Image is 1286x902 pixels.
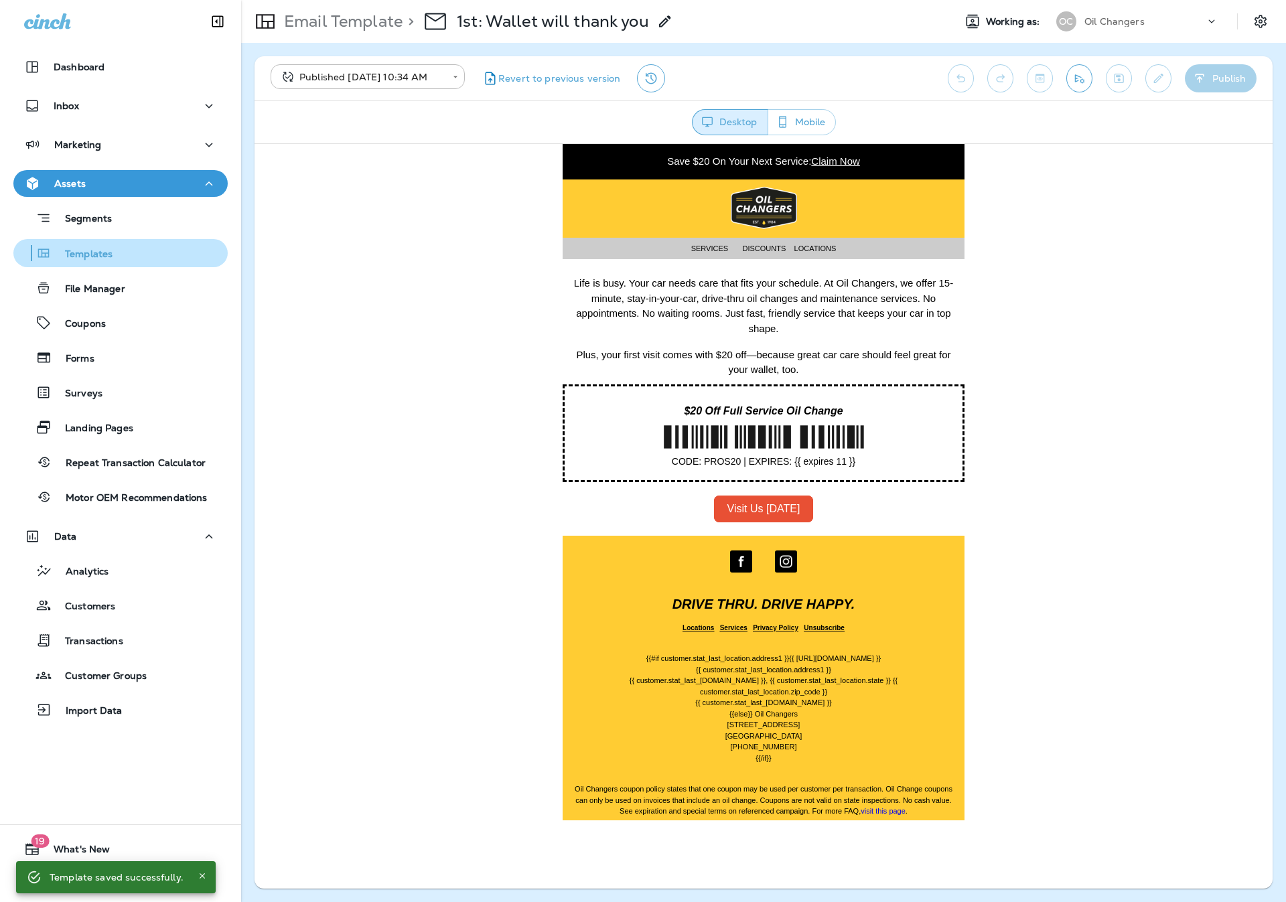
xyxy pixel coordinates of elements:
a: Visit Us [DATE] [459,352,559,378]
button: Close [194,868,210,884]
p: Customers [52,601,115,613]
button: Surveys [13,378,228,406]
p: Import Data [52,705,123,718]
button: Coupons [13,309,228,337]
button: Motor OEM Recommendations [13,483,228,511]
button: 19What's New [13,836,228,862]
span: 19 [31,834,49,848]
span: Revert to previous version [498,72,621,85]
p: Data [54,531,77,542]
button: Customer Groups [13,661,228,689]
img: logo2-01%20edited_2da06072-8f10-483b-af27-1ce3a5adf980.png [476,42,543,87]
button: Settings [1248,9,1273,33]
a: DISCOUNTS [488,100,532,108]
p: Coupons [52,318,106,331]
span: Claim Now [557,11,605,23]
a: Unsubscribe [549,480,590,487]
span: Working as: [986,16,1043,27]
span: What's New [40,844,110,860]
div: OC [1056,11,1076,31]
a: Privacy Policy [498,480,544,487]
p: Transactions [52,635,123,648]
p: Inbox [54,100,79,111]
button: Send test email [1066,64,1092,92]
img: Instagram [520,406,543,429]
a: visit this page [606,663,651,671]
span: Save $20 On Your Next Service: [413,11,605,23]
p: 1st: Wallet will thank you [457,11,649,31]
p: Oil Changers coupon policy states that one coupon may be used per customer per transaction. Oil C... [318,640,700,673]
p: Email Template [279,11,403,31]
img: Facebook [476,406,498,429]
p: Dashboard [54,62,104,72]
a: Locations [428,480,459,487]
button: Data [13,523,228,550]
a: LOCATIONS [540,100,582,108]
button: Segments [13,204,228,232]
button: Support [13,868,228,895]
span: Plus, your first visit comes with $20 off—because great car care should feel great for your walle... [321,205,696,232]
button: Landing Pages [13,413,228,441]
p: Customer Groups [52,670,147,683]
strong: DRIVE THRU. DRIVE HAPPY. [418,453,601,467]
p: File Manager [52,283,125,296]
p: Templates [52,248,113,261]
span: Visit Us [DATE] [473,359,546,370]
button: Inbox [13,92,228,119]
span: CODE: PROS20 | EXPIRES: {{ expires 11 }} [417,312,601,323]
button: Desktop [692,109,768,135]
button: Collapse Sidebar [199,8,236,35]
p: Surveys [52,388,102,400]
p: Repeat Transaction Calculator [52,457,206,470]
div: Template saved successfully. [50,865,184,889]
a: Services [466,480,493,487]
p: Forms [52,353,94,366]
p: Marketing [54,139,101,150]
span: $20 Off Full Service Oil Change [429,261,588,273]
button: Repeat Transaction Calculator [13,448,228,476]
p: Motor OEM Recommendations [52,492,208,505]
span: Life is busy. Your car needs care that fits your schedule. At Oil Changers, we offer 15-minute, s... [319,133,699,190]
div: Published [DATE] 10:34 AM [280,70,443,84]
button: Templates [13,239,228,267]
button: Assets [13,170,228,197]
button: Revert to previous version [476,64,626,92]
p: Segments [52,213,112,226]
p: > [403,11,414,31]
p: Assets [54,178,86,189]
p: Landing Pages [52,423,133,435]
button: Dashboard [13,54,228,80]
a: SERVICES [437,100,474,108]
button: Mobile [768,109,836,135]
button: Import Data [13,696,228,724]
button: View Changelog [637,64,665,92]
button: File Manager [13,274,228,302]
p: {{#if customer.stat_last_location.address1 }}{{ [URL][DOMAIN_NAME] }} {{ customer.stat_last_locat... [318,509,700,619]
button: Analytics [13,556,228,585]
button: Forms [13,344,228,372]
img: barcode.png [405,275,614,311]
p: Analytics [52,566,109,579]
button: Transactions [13,626,228,654]
button: Customers [13,591,228,619]
p: Oil Changers [1084,16,1145,27]
button: Marketing [13,131,228,158]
